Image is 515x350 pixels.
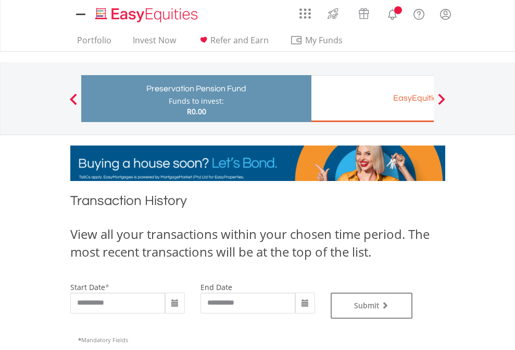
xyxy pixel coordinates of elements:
[129,35,180,51] a: Invest Now
[70,282,105,292] label: start date
[70,191,445,215] h1: Transaction History
[324,5,342,22] img: thrive-v2.svg
[93,6,202,23] img: EasyEquities_Logo.png
[200,282,232,292] label: end date
[293,3,318,19] a: AppsGrid
[193,35,273,51] a: Refer and Earn
[210,34,269,46] span: Refer and Earn
[290,33,358,47] span: My Funds
[331,293,413,319] button: Submit
[169,96,224,106] div: Funds to invest:
[431,99,452,109] button: Next
[432,3,459,26] a: My Profile
[73,35,116,51] a: Portfolio
[70,225,445,261] div: View all your transactions within your chosen time period. The most recent transactions will be a...
[348,3,379,22] a: Vouchers
[379,3,406,23] a: Notifications
[406,3,432,23] a: FAQ's and Support
[70,146,445,181] img: EasyMortage Promotion Banner
[91,3,202,23] a: Home page
[299,8,311,19] img: grid-menu-icon.svg
[355,5,372,22] img: vouchers-v2.svg
[187,106,206,116] span: R0.00
[78,336,128,344] span: Mandatory Fields
[87,81,305,96] div: Preservation Pension Fund
[63,99,84,109] button: Previous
